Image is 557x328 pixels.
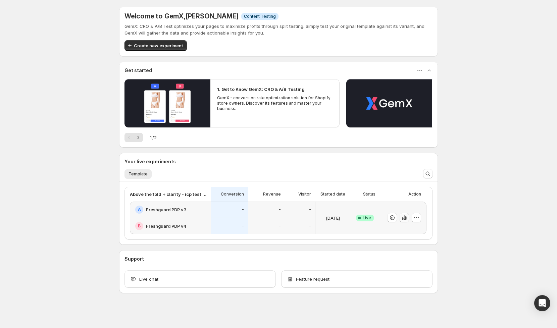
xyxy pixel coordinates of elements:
[124,79,210,127] button: Play video
[242,207,244,212] p: -
[150,134,157,141] span: 1 / 2
[309,207,311,212] p: -
[124,133,143,142] nav: Pagination
[134,133,143,142] button: Next
[326,215,340,221] p: [DATE]
[124,12,239,20] h5: Welcome to GemX
[242,223,244,229] p: -
[124,158,176,165] h3: Your live experiments
[263,192,281,197] p: Revenue
[217,95,333,111] p: GemX - conversion rate optimization solution for Shopify store owners. Discover its features and ...
[124,256,144,262] h3: Support
[309,223,311,229] p: -
[298,192,311,197] p: Visitor
[363,215,371,221] span: Live
[534,295,550,311] div: Open Intercom Messenger
[296,276,330,282] span: Feature request
[221,192,244,197] p: Conversion
[134,42,183,49] span: Create new experiment
[279,207,281,212] p: -
[129,171,148,177] span: Template
[408,192,421,197] p: Action
[139,276,158,282] span: Live chat
[124,23,433,36] p: GemX: CRO & A/B Test optimizes your pages to maximize profits through split testing. Simply test ...
[244,14,276,19] span: Content Testing
[124,40,187,51] button: Create new experiment
[138,223,141,229] h2: B
[423,169,433,178] button: Search and filter results
[279,223,281,229] p: -
[130,191,207,198] p: Above the fold + clarity - icp test [DATE] 13:00
[217,86,305,93] h2: 1. Get to Know GemX: CRO & A/B Testing
[124,67,152,74] h3: Get started
[346,79,432,127] button: Play video
[184,12,239,20] span: , [PERSON_NAME]
[146,223,186,229] h2: Freshguard PDP v4
[363,192,375,197] p: Status
[146,206,187,213] h2: Freshguard PDP v3
[320,192,345,197] p: Started date
[138,207,141,212] h2: A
